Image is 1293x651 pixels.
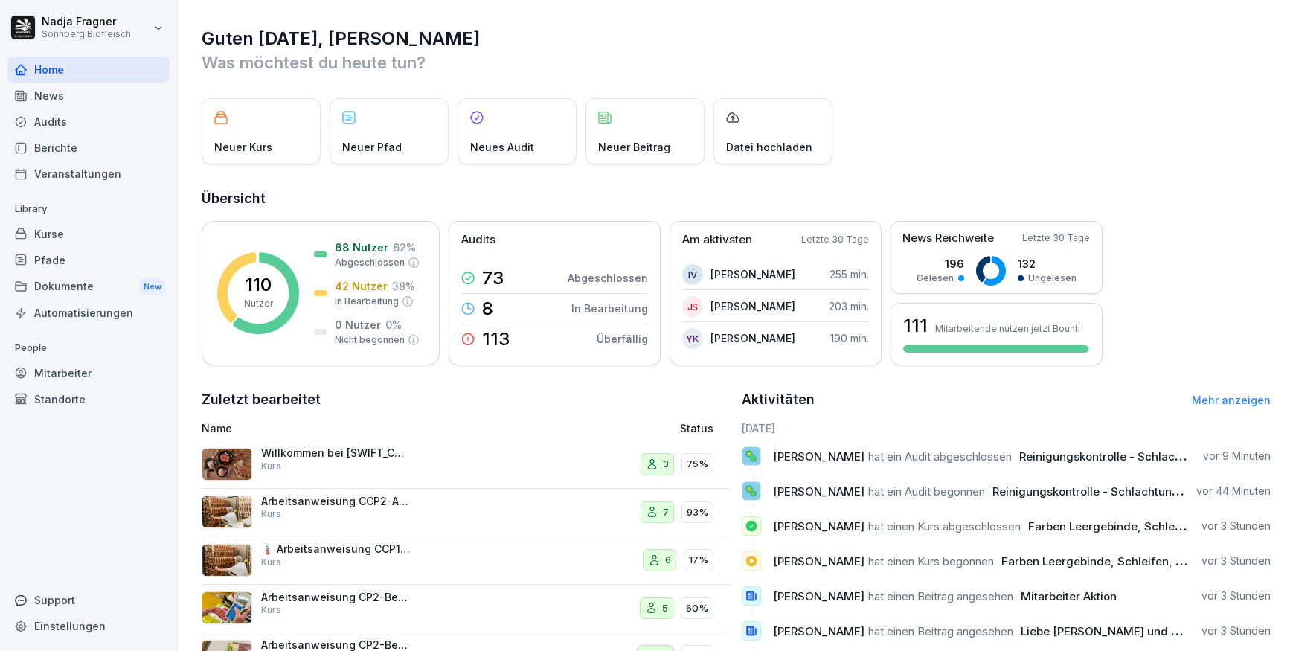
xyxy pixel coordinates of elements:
p: 🦠 [744,446,758,466]
a: Arbeitsanweisung CCP2-AbtrocknungKurs793% [202,489,731,537]
div: IV [682,264,703,285]
p: Was möchtest du heute tun? [202,51,1271,74]
p: vor 3 Stunden [1201,554,1271,568]
a: 🌡️ Arbeitsanweisung CCP1-DurcherhitzenKurs617% [202,536,731,585]
p: Datei hochladen [726,139,812,155]
p: 132 [1018,256,1077,272]
h1: Guten [DATE], [PERSON_NAME] [202,27,1271,51]
p: 113 [482,330,510,348]
p: In Bearbeitung [335,295,399,308]
p: Library [7,197,170,221]
p: People [7,336,170,360]
a: Standorte [7,386,170,412]
p: Sonnberg Biofleisch [42,29,131,39]
span: [PERSON_NAME] [773,624,864,638]
a: Mehr anzeigen [1192,394,1271,406]
a: Kurse [7,221,170,247]
span: [PERSON_NAME] [773,449,864,464]
h6: [DATE] [742,420,1271,436]
p: Abgeschlossen [568,270,648,286]
h2: Übersicht [202,188,1271,209]
span: [PERSON_NAME] [773,519,864,533]
p: 0 % [385,317,402,333]
a: DokumenteNew [7,273,170,301]
p: Willkommen bei [SWIFT_CODE] Biofleisch [261,446,410,460]
div: New [140,278,165,295]
p: [PERSON_NAME] [710,266,795,282]
p: Letzte 30 Tage [801,233,869,246]
img: vq64qnx387vm2euztaeei3pt.png [202,448,252,481]
a: Berichte [7,135,170,161]
p: Mitarbeitende nutzen jetzt Bounti [935,323,1080,334]
p: [PERSON_NAME] [710,298,795,314]
p: 255 min. [830,266,869,282]
h2: Aktivitäten [742,389,815,410]
a: News [7,83,170,109]
a: Mitarbeiter [7,360,170,386]
a: Einstellungen [7,613,170,639]
p: 5 [662,601,668,616]
p: Nadja Fragner [42,16,131,28]
div: Support [7,587,170,613]
a: Willkommen bei [SWIFT_CODE] BiofleischKurs375% [202,440,731,489]
p: 🦠 [744,481,758,501]
p: Gelesen [917,272,954,285]
div: YK [682,328,703,349]
p: 62 % [393,240,416,255]
div: Dokumente [7,273,170,301]
p: 17% [689,553,708,568]
p: News Reichweite [902,230,994,247]
p: 196 [917,256,964,272]
p: Kurs [261,460,281,473]
img: hj9o9v8kzxvzc93uvlzx86ct.png [202,591,252,624]
p: Nicht begonnen [335,333,405,347]
p: [PERSON_NAME] [710,330,795,346]
a: Veranstaltungen [7,161,170,187]
p: 🌡️ Arbeitsanweisung CCP1-Durcherhitzen [261,542,410,556]
p: Am aktivsten [682,231,752,248]
p: vor 3 Stunden [1201,623,1271,638]
p: Abgeschlossen [335,256,405,269]
span: [PERSON_NAME] [773,484,864,498]
a: Pfade [7,247,170,273]
p: 68 Nutzer [335,240,388,255]
p: Audits [461,231,495,248]
p: 38 % [392,278,415,294]
p: Name [202,420,530,436]
a: Arbeitsanweisung CP2-Begasen FaschiertesKurs560% [202,585,731,633]
a: Automatisierungen [7,300,170,326]
img: kcy5zsy084eomyfwy436ysas.png [202,496,252,528]
p: 75% [687,457,708,472]
p: 190 min. [830,330,869,346]
p: 93% [687,505,708,520]
img: hvxepc8g01zu3rjqex5ywi6r.png [202,544,252,577]
p: vor 9 Minuten [1203,449,1271,464]
h3: 111 [903,313,928,339]
p: Arbeitsanweisung CCP2-Abtrocknung [261,495,410,508]
p: 8 [482,300,493,318]
div: JS [682,296,703,317]
p: Letzte 30 Tage [1022,231,1090,245]
p: Neuer Pfad [342,139,402,155]
p: Arbeitsanweisung CP2-Begasen Faschiertes [261,591,410,604]
p: In Bearbeitung [571,301,648,316]
span: [PERSON_NAME] [773,589,864,603]
p: 7 [663,505,669,520]
p: 3 [663,457,669,472]
a: Home [7,57,170,83]
span: hat ein Audit begonnen [868,484,985,498]
p: 203 min. [829,298,869,314]
span: hat einen Kurs begonnen [868,554,994,568]
p: 110 [246,276,272,294]
p: vor 44 Minuten [1196,484,1271,498]
p: Nutzer [244,297,273,310]
p: Neues Audit [470,139,534,155]
p: 0 Nutzer [335,317,381,333]
h2: Zuletzt bearbeitet [202,389,731,410]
